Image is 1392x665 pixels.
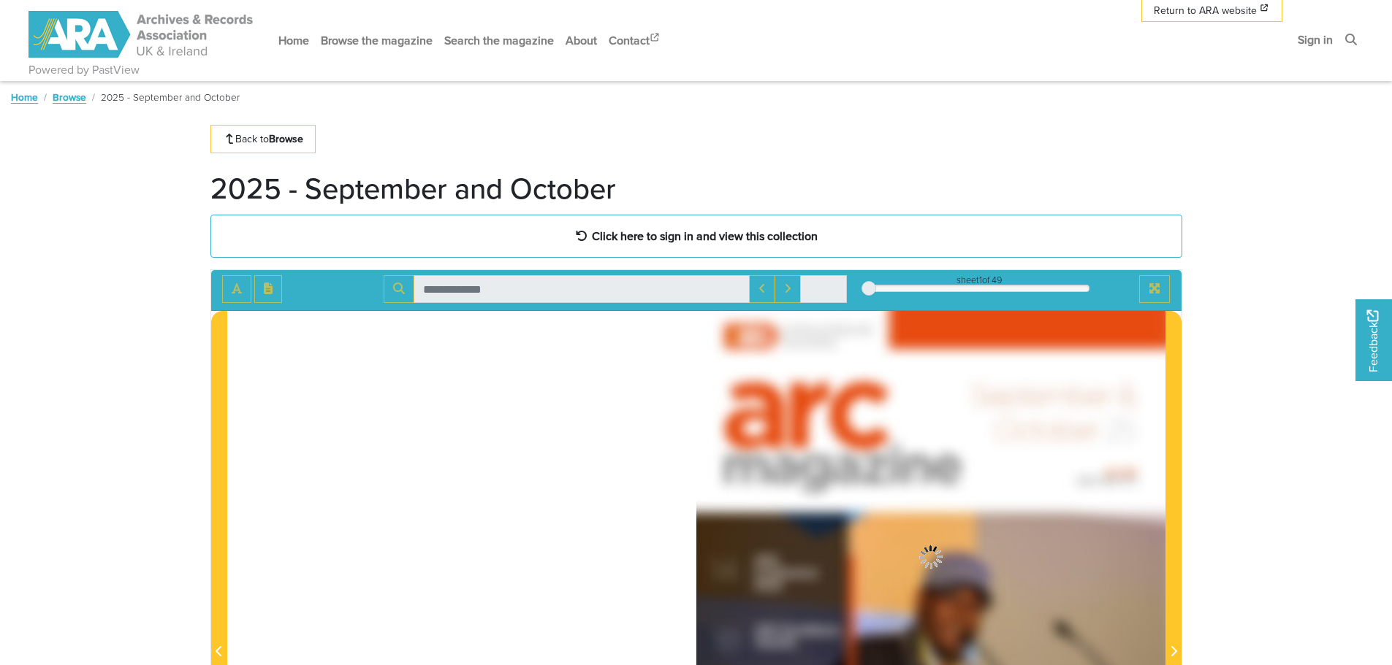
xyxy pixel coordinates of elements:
[1139,275,1170,303] button: Full screen mode
[1364,310,1382,372] span: Feedback
[210,171,616,206] h1: 2025 - September and October
[775,275,801,303] button: Next Match
[269,131,303,146] strong: Browse
[414,275,750,303] input: Search for
[384,275,414,303] button: Search
[1355,299,1392,381] a: Would you like to provide feedback?
[749,275,775,303] button: Previous Match
[592,228,818,244] strong: Click here to sign in and view this collection
[315,21,438,60] a: Browse the magazine
[560,21,603,60] a: About
[11,90,38,104] a: Home
[28,61,140,79] a: Powered by PastView
[254,275,282,303] button: Open transcription window
[979,273,982,287] span: 1
[101,90,240,104] span: 2025 - September and October
[869,273,1089,287] div: sheet of 49
[210,125,316,153] a: Back toBrowse
[1292,20,1339,59] a: Sign in
[603,21,667,60] a: Contact
[273,21,315,60] a: Home
[28,3,255,66] a: ARA - ARC Magazine | Powered by PastView logo
[28,11,255,58] img: ARA - ARC Magazine | Powered by PastView
[222,275,251,303] button: Toggle text selection (Alt+T)
[210,215,1182,258] a: Click here to sign in and view this collection
[1154,3,1257,18] span: Return to ARA website
[438,21,560,60] a: Search the magazine
[53,90,86,104] a: Browse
